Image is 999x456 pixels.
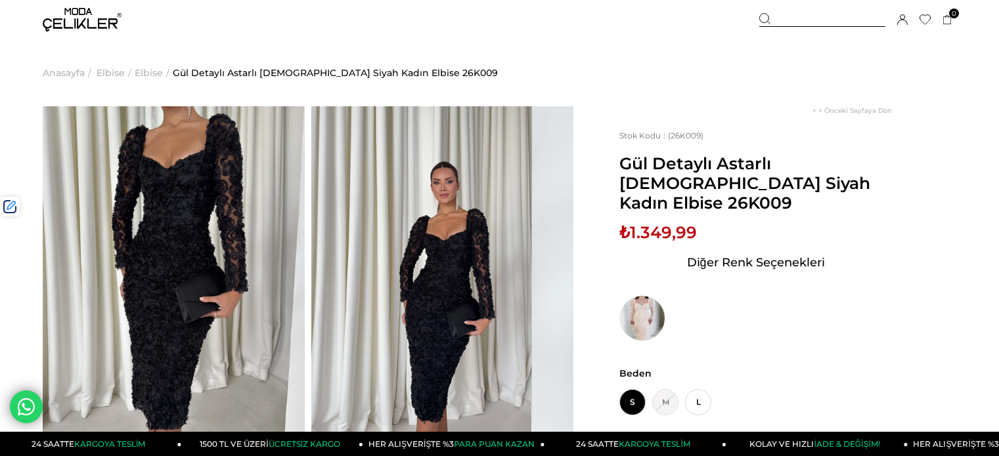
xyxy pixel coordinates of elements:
span: Diğer Renk Seçenekleri [687,252,825,273]
span: KARGOYA TESLİM [619,439,690,449]
a: Elbise [97,39,125,106]
span: PARA PUAN KAZAN [454,439,535,449]
span: ₺1.349,99 [619,222,697,242]
a: HER ALIŞVERİŞTE %3PARA PUAN KAZAN [363,432,545,456]
li: > [43,39,95,106]
a: Anasayfa [43,39,85,106]
a: Elbise [135,39,163,106]
a: 1500 TL VE ÜZERİÜCRETSİZ KARGO [182,432,364,456]
span: 0 [949,9,959,18]
span: L [685,389,711,415]
li: > [135,39,173,106]
img: logo [43,8,122,31]
span: S [619,389,646,415]
a: Gül Detaylı Astarlı [DEMOGRAPHIC_DATA] Siyah Kadın Elbise 26K009 [173,39,498,106]
span: Beden [619,367,892,379]
li: > [97,39,135,106]
img: Christiana Elbise 26K009 [311,106,573,455]
span: Stok Kodu [619,131,668,140]
span: İADE & DEĞİŞİM! [814,439,879,449]
img: Gül Detaylı Astarlı Christiana Krem Kadın Elbise 26K009 [619,295,665,341]
a: < < Önceki Sayfaya Dön [812,106,892,115]
span: (26K009) [619,131,703,140]
a: KOLAY VE HIZLIİADE & DEĞİŞİM! [726,432,908,456]
a: 0 [943,15,952,25]
img: Christiana Elbise 26K009 [43,106,305,455]
span: KARGOYA TESLİM [74,439,145,449]
span: ÜCRETSİZ KARGO [269,439,340,449]
span: Gül Detaylı Astarlı [DEMOGRAPHIC_DATA] Siyah Kadın Elbise 26K009 [619,154,892,213]
a: 24 SAATTEKARGOYA TESLİM [545,432,727,456]
span: M [652,389,678,415]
